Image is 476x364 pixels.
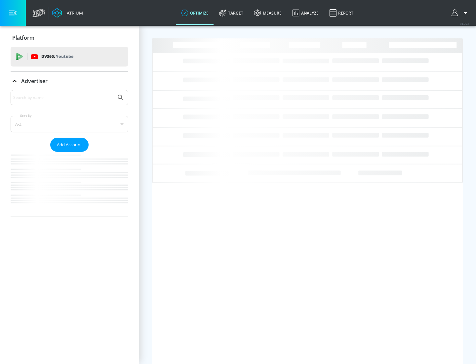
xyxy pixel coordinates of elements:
div: Atrium [64,10,83,16]
div: DV360: Youtube [11,47,128,67]
p: Youtube [56,53,73,60]
button: Add Account [50,138,89,152]
a: Target [214,1,249,25]
nav: list of Advertiser [11,152,128,216]
p: Platform [12,34,34,41]
a: Analyze [287,1,324,25]
a: Report [324,1,359,25]
a: Atrium [52,8,83,18]
span: v 4.25.4 [460,22,469,25]
a: measure [249,1,287,25]
p: DV360: [41,53,73,60]
div: A-Z [11,116,128,132]
div: Platform [11,28,128,47]
p: Advertiser [21,77,48,85]
div: Advertiser [11,90,128,216]
a: optimize [176,1,214,25]
div: Advertiser [11,72,128,90]
label: Sort By [19,114,33,118]
span: Add Account [57,141,82,149]
input: Search by name [13,93,113,102]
